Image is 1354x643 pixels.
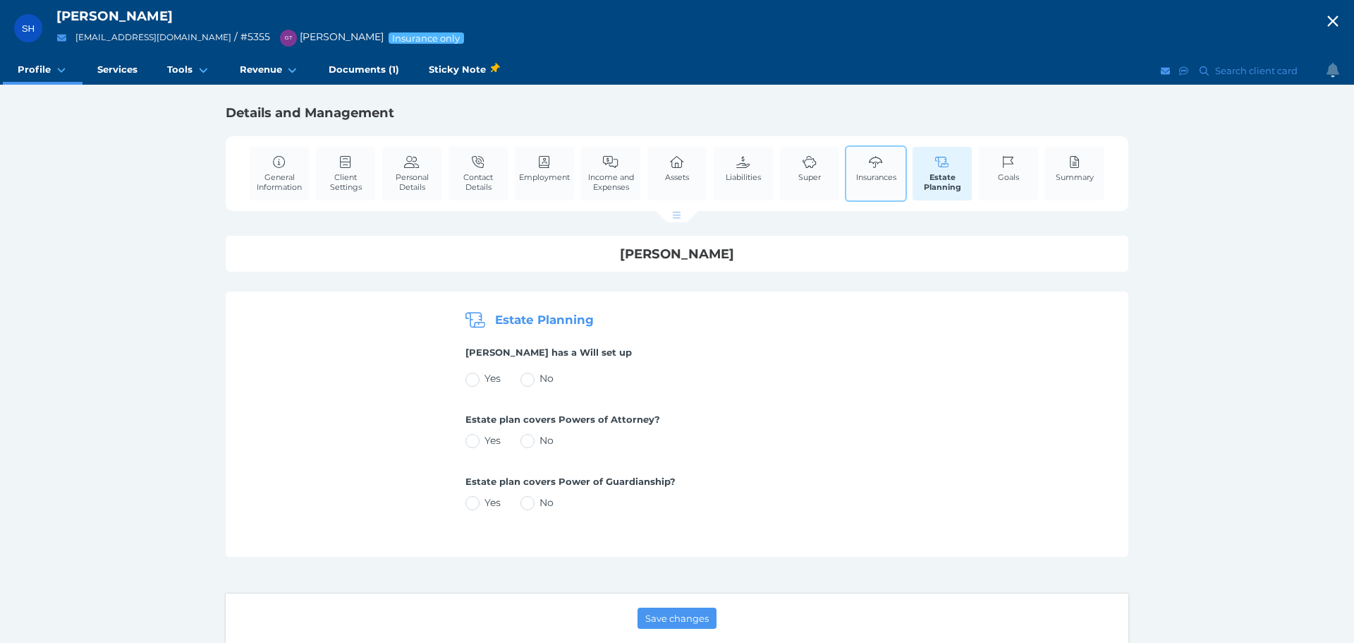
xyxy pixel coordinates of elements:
[661,147,693,190] a: Assets
[382,147,441,200] a: Personal Details
[14,14,42,42] div: Scott Halleen
[1177,62,1191,80] button: SMS
[495,313,594,327] span: Estate Planning
[465,347,889,365] label: [PERSON_NAME] has a Will set up
[722,147,764,190] a: Liabilities
[225,56,314,85] a: Revenue
[484,372,501,385] span: Yes
[916,172,968,192] span: Estate Planning
[519,172,570,182] span: Employment
[273,30,384,43] span: [PERSON_NAME]
[391,32,461,44] span: Insurance only
[250,147,309,200] a: General Information
[18,64,51,76] span: Profile
[1159,62,1173,80] button: Email
[853,147,900,190] a: Insurances
[319,172,372,192] span: Client Settings
[913,147,972,200] a: Estate Planning
[465,476,676,487] span: Estate plan covers Power of Guardianship?
[329,64,399,76] span: Documents (1)
[167,64,193,76] span: Tools
[1056,172,1094,182] span: Summary
[83,56,152,85] a: Services
[226,104,1128,121] h1: Details and Management
[386,172,438,192] span: Personal Details
[75,32,231,42] a: [EMAIL_ADDRESS][DOMAIN_NAME]
[465,414,660,425] span: Estate plan covers Powers of Attorney?
[638,608,716,629] button: Save changes
[97,64,138,76] span: Services
[539,372,554,385] span: No
[1193,62,1305,80] button: Search client card
[452,172,504,192] span: Contact Details
[280,30,297,47] div: Grant Teakle
[516,147,573,190] a: Employment
[234,30,270,43] span: / # 5355
[994,147,1023,190] a: Goals
[798,172,821,182] span: Super
[53,29,71,47] button: Email
[856,172,896,182] span: Insurances
[1052,147,1097,190] a: Summary
[484,434,501,447] span: Yes
[539,434,554,447] span: No
[429,62,499,77] span: Sticky Note
[484,496,501,509] span: Yes
[449,147,508,200] a: Contact Details
[665,172,689,182] span: Assets
[3,56,83,85] a: Profile
[56,8,173,24] span: [PERSON_NAME]
[1212,65,1304,76] span: Search client card
[645,613,709,624] span: Save changes
[585,172,637,192] span: Income and Expenses
[316,147,375,200] a: Client Settings
[465,246,889,263] h1: [PERSON_NAME]
[284,35,292,41] span: GT
[539,496,554,509] span: No
[314,56,414,85] a: Documents (1)
[22,23,35,34] span: SH
[795,147,824,190] a: Super
[581,147,640,200] a: Income and Expenses
[726,172,761,182] span: Liabilities
[253,172,305,192] span: General Information
[998,172,1019,182] span: Goals
[240,64,282,76] span: Revenue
